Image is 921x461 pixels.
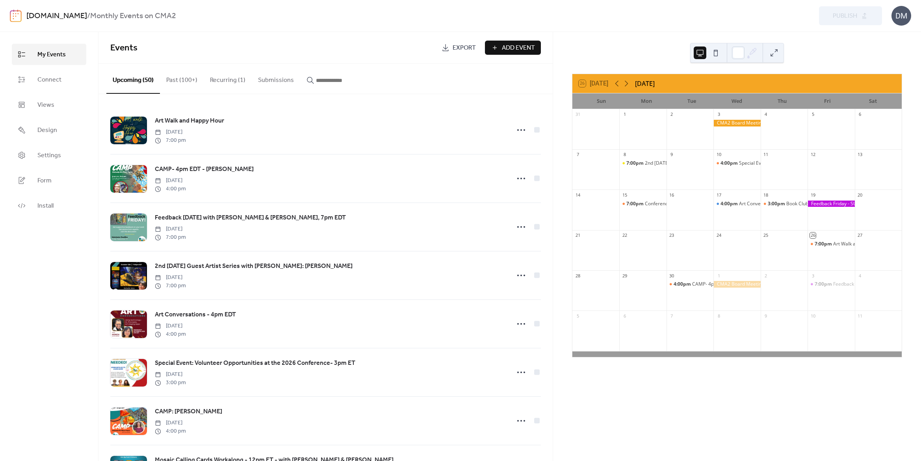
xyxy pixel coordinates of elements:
div: Book Club - Martin Cheek - 3:00 pm EDT [761,201,808,207]
div: Special Event: NOVEM 2025 Collaborative Mosaic - 4PM EDT [739,160,871,167]
span: 4:00 pm [155,185,186,193]
span: 2nd [DATE] Guest Artist Series with [PERSON_NAME]: [PERSON_NAME] [155,262,353,271]
div: 17 [716,192,722,198]
div: 26 [810,232,816,238]
a: Special Event: Volunteer Opportunities at the 2026 Conference- 3pm ET [155,358,355,368]
img: logo [10,9,22,22]
span: Install [37,201,54,211]
div: 5 [575,313,581,319]
div: Art Conversations - 4pm EDT [739,201,802,207]
div: 7 [669,313,675,319]
span: Settings [37,151,61,160]
b: Monthly Events on CMA2 [90,9,176,24]
span: CAMP: [PERSON_NAME] [155,407,222,416]
div: CAMP- 4pm EDT - Jeannette Brossart [667,281,713,288]
a: Connect [12,69,86,90]
span: [DATE] [155,322,186,330]
div: Mon [624,93,669,109]
div: Art Conversations - 4pm EDT [713,201,760,207]
div: 5 [810,112,816,117]
div: 22 [622,232,628,238]
a: Install [12,195,86,216]
div: 10 [810,313,816,319]
span: [DATE] [155,177,186,185]
span: Design [37,126,57,135]
div: 7 [575,152,581,158]
a: Views [12,94,86,115]
div: 31 [575,112,581,117]
span: 4:00 pm [155,330,186,338]
div: 4 [857,273,863,279]
span: Art Conversations - 4pm EDT [155,310,236,320]
div: Fri [805,93,850,109]
div: Thu [759,93,805,109]
div: 1 [716,273,722,279]
div: 23 [669,232,675,238]
span: Feedback [DATE] with [PERSON_NAME] & [PERSON_NAME], 7pm EDT [155,213,346,223]
a: Design [12,119,86,141]
div: 16 [669,192,675,198]
span: 7:00pm [626,160,645,167]
div: 25 [763,232,769,238]
div: 12 [810,152,816,158]
div: 2 [763,273,769,279]
span: Views [37,100,54,110]
div: 18 [763,192,769,198]
button: Submissions [252,64,300,93]
a: Export [436,41,482,55]
div: 3 [810,273,816,279]
div: 11 [763,152,769,158]
button: Past (100+) [160,64,204,93]
div: 6 [857,112,863,117]
span: 4:00pm [720,160,739,167]
span: 4:00pm [674,281,692,288]
div: 4 [763,112,769,117]
div: 21 [575,232,581,238]
button: Add Event [485,41,541,55]
div: 6 [622,313,628,319]
span: [DATE] [155,225,186,233]
a: My Events [12,44,86,65]
span: Export [453,43,476,53]
a: Settings [12,145,86,166]
span: CAMP- 4pm EDT - [PERSON_NAME] [155,165,254,174]
span: [DATE] [155,370,186,379]
div: 8 [716,313,722,319]
button: Upcoming (50) [106,64,160,94]
div: [DATE] [635,79,655,88]
div: 2nd Monday Guest Artist Series with Jacqui Ross- 7pm EDT - Darcel Deneau [619,160,666,167]
div: 20 [857,192,863,198]
a: CAMP: [PERSON_NAME] [155,407,222,417]
button: Recurring (1) [204,64,252,93]
div: Tue [669,93,715,109]
div: 29 [622,273,628,279]
div: 3 [716,112,722,117]
span: 7:00 pm [155,282,186,290]
div: Wed [714,93,759,109]
div: 2nd [DATE] Guest Artist Series with [PERSON_NAME]- 7pm EDT - [PERSON_NAME] [645,160,824,167]
span: [DATE] [155,419,186,427]
a: Art Walk and Happy Hour [155,116,224,126]
span: Events [110,39,137,57]
div: 13 [857,152,863,158]
b: / [87,9,90,24]
div: 9 [669,152,675,158]
div: 10 [716,152,722,158]
a: Form [12,170,86,191]
span: 4:00 pm [155,427,186,435]
div: CAMP- 4pm EDT - [PERSON_NAME] [692,281,769,288]
a: 2nd [DATE] Guest Artist Series with [PERSON_NAME]: [PERSON_NAME] [155,261,353,271]
div: CMA2 Board Meeting [713,281,760,288]
div: Art Walk and Happy Hour [833,241,889,247]
div: DM [891,6,911,26]
div: 8 [622,152,628,158]
a: [DOMAIN_NAME] [26,9,87,24]
a: CAMP- 4pm EDT - [PERSON_NAME] [155,164,254,175]
span: 7:00 pm [155,136,186,145]
div: Art Walk and Happy Hour [808,241,854,247]
div: 15 [622,192,628,198]
div: 11 [857,313,863,319]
